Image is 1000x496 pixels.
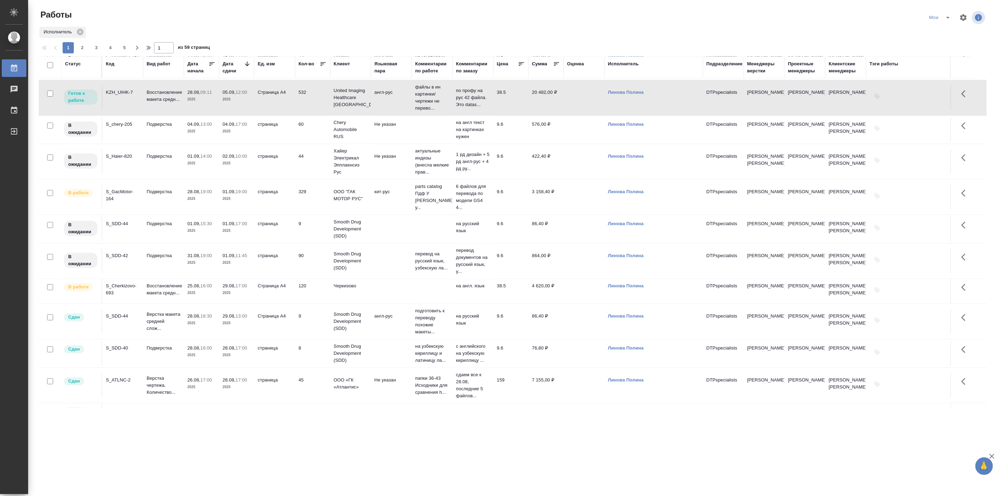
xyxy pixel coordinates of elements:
[415,148,449,176] p: актуальные индизы (внесла мелкие прав...
[608,122,644,127] a: Линова Полина
[63,220,98,237] div: Исполнитель назначен, приступать к работе пока рано
[106,282,140,296] div: S_Cherkizovo-693
[528,149,564,174] td: 422,40 ₽
[187,253,200,258] p: 31.08,
[254,85,295,110] td: Страница А4
[223,384,251,391] p: 2025
[254,309,295,334] td: Страница А4
[493,341,528,366] td: 9.6
[91,44,102,51] span: 3
[63,407,98,416] div: Менеджер проверил работу исполнителя, передает ее на следующий этап
[200,154,212,159] p: 14:00
[829,60,863,74] div: Клиентские менеджеры
[493,249,528,273] td: 9.6
[703,185,744,209] td: DTPspecialists
[200,377,212,383] p: 17:00
[957,403,974,420] button: Здесь прячутся важные кнопки
[295,217,330,241] td: 9
[106,313,140,320] div: S_SDD-44
[608,345,644,351] a: Линова Полина
[788,60,822,74] div: Проектные менеджеры
[415,250,449,272] p: перевод на русский язык, узбекскую ла...
[254,373,295,398] td: страница
[187,128,216,135] p: 2025
[299,60,314,67] div: Кол-во
[223,189,236,194] p: 01.09,
[334,188,367,202] p: ООО "ГАК МОТОР РУС"
[493,85,528,110] td: 38.5
[456,282,490,289] p: на англ. язык
[493,373,528,398] td: 159
[200,407,212,413] p: 19:00
[747,282,781,289] p: [PERSON_NAME]
[236,90,247,95] p: 12:00
[68,378,80,385] p: Сдан
[334,311,367,332] p: Smooth Drug Development (SDD)
[415,60,449,74] div: Комментарии по работе
[295,249,330,273] td: 90
[105,42,116,53] button: 4
[68,346,80,353] p: Сдан
[106,407,140,414] div: S_AuroraBP-10
[63,377,98,386] div: Менеджер проверил работу исполнителя, передает ее на следующий этап
[371,149,412,174] td: Не указан
[236,221,247,226] p: 17:00
[254,249,295,273] td: страница
[703,403,744,428] td: DTPspecialists
[528,117,564,142] td: 576,00 ₽
[747,153,781,167] p: [PERSON_NAME], [PERSON_NAME]
[236,283,247,288] p: 17:00
[371,403,412,428] td: Не указан
[870,153,885,168] button: Добавить тэги
[415,307,449,335] p: подготовить к переводу похожие макеты...
[295,279,330,304] td: 120
[528,85,564,110] td: 20 482,00 ₽
[567,60,584,67] div: Оценка
[223,289,251,296] p: 2025
[223,283,236,288] p: 29.08,
[975,457,993,475] button: 🙏
[187,289,216,296] p: 2025
[784,279,825,304] td: [PERSON_NAME]
[456,119,490,140] p: на англ текст на картинках нужен
[703,117,744,142] td: DTPspecialists
[456,151,490,172] p: 1 рд дизайн + 5 рд англ-рус + 4 рд ру...
[106,252,140,259] div: S_SDD-42
[415,343,449,364] p: на узбекскую кириллицу и латиницу ла...
[608,283,644,288] a: Линова Полина
[200,253,212,258] p: 19:00
[91,42,102,53] button: 3
[236,154,247,159] p: 10:00
[493,279,528,304] td: 38.5
[106,121,140,128] div: S_chery-205
[784,249,825,273] td: [PERSON_NAME]
[200,221,212,226] p: 15:30
[187,189,200,194] p: 28.08,
[456,313,490,327] p: на русский язык
[200,189,212,194] p: 19:00
[870,313,885,328] button: Добавить тэги
[68,283,89,291] p: В работе
[703,249,744,273] td: DTPspecialists
[63,252,98,269] div: Исполнитель назначен, приступать к работе пока рано
[187,384,216,391] p: 2025
[44,28,74,35] p: Исполнитель
[456,343,490,364] p: с английского на узбекскую кириллицу ...
[978,459,990,474] span: 🙏
[147,282,180,296] p: Восстановление макета средн...
[608,189,644,194] a: Линова Полина
[187,283,200,288] p: 25.08,
[223,128,251,135] p: 2025
[957,249,974,266] button: Здесь прячутся важные кнопки
[493,217,528,241] td: 9.6
[747,89,781,96] p: [PERSON_NAME]
[784,309,825,334] td: [PERSON_NAME]
[119,42,130,53] button: 5
[65,60,81,67] div: Статус
[371,117,412,142] td: Не указан
[187,345,200,351] p: 28.08,
[223,320,251,327] p: 2025
[747,377,781,384] p: [PERSON_NAME]
[957,309,974,326] button: Здесь прячутся важные кнопки
[223,154,236,159] p: 02.09,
